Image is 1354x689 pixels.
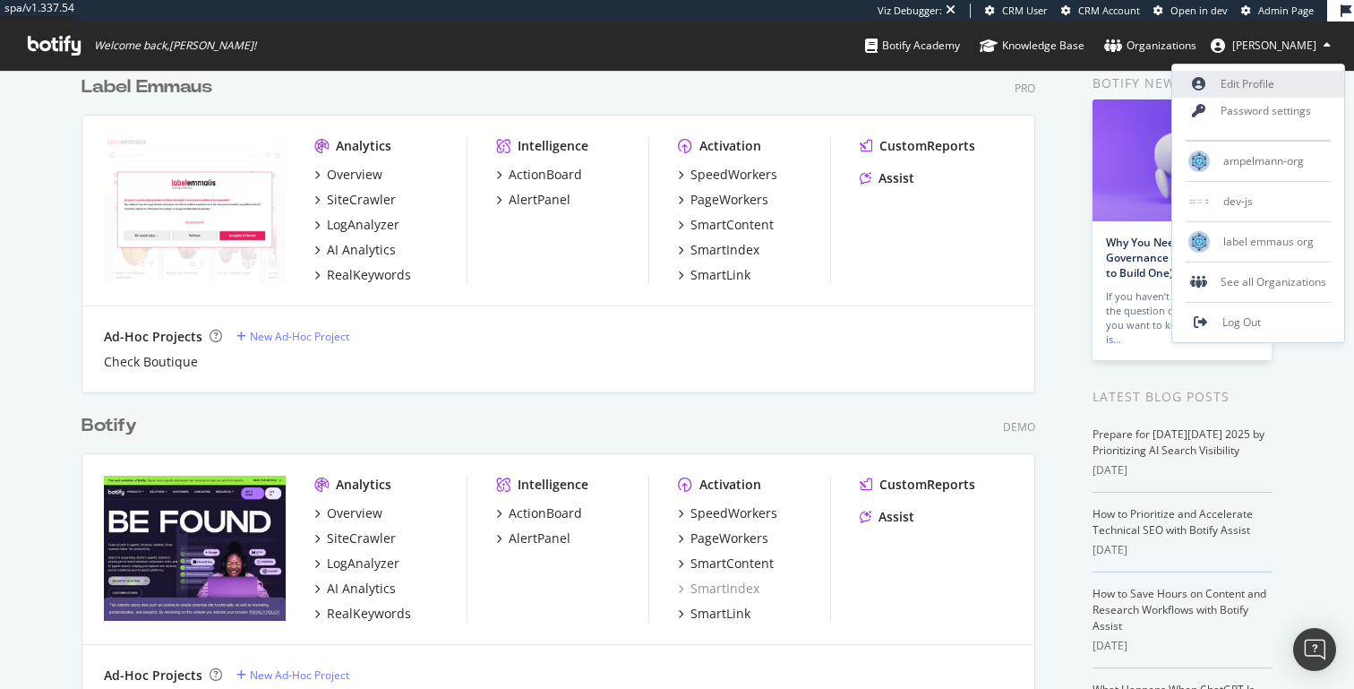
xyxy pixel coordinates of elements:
a: Botify [81,413,144,439]
a: New Ad-Hoc Project [236,667,349,683]
div: Ad-Hoc Projects [104,328,202,346]
div: ActionBoard [509,166,582,184]
span: label emmaus org [1223,234,1314,249]
img: dev-js [1188,199,1210,203]
a: How to Prioritize and Accelerate Technical SEO with Botify Assist [1093,506,1253,538]
div: See all Organizations [1172,269,1344,296]
a: Open in dev [1153,4,1228,18]
span: Open in dev [1170,4,1228,17]
img: Label Emmaus [104,137,286,282]
div: Knowledge Base [980,37,1084,55]
div: SmartContent [690,555,774,573]
div: If you haven’t yet grappled with the question of what AI traffic you want to keep or block, now is… [1106,289,1258,347]
div: Latest Blog Posts [1093,387,1273,407]
div: New Ad-Hoc Project [250,667,349,683]
div: Activation [699,137,761,155]
a: Admin Page [1241,4,1314,18]
a: Botify Academy [865,22,960,70]
a: Check Boutique [104,353,198,371]
a: Label Emmaus [81,74,219,100]
div: Assist [878,508,914,526]
a: CustomReports [860,137,975,155]
a: How to Save Hours on Content and Research Workflows with Botify Assist [1093,586,1266,633]
div: LogAnalyzer [327,216,399,234]
div: AI Analytics [327,580,396,598]
div: PageWorkers [690,191,768,209]
a: Log Out [1172,309,1344,336]
a: SiteCrawler [314,530,396,547]
span: Admin Page [1258,4,1314,17]
div: Botify [81,413,137,439]
img: label emmaus org [1188,231,1210,253]
a: CRM Account [1061,4,1140,18]
a: SmartLink [678,605,750,623]
div: RealKeywords [327,266,411,284]
a: LogAnalyzer [314,216,399,234]
a: Assist [860,169,914,187]
span: CRM User [1002,4,1048,17]
div: New Ad-Hoc Project [250,329,349,344]
div: AI Analytics [327,241,396,259]
span: ampelmann-org [1223,153,1304,168]
a: RealKeywords [314,266,411,284]
a: AlertPanel [496,530,570,547]
a: Overview [314,504,382,522]
div: AlertPanel [509,191,570,209]
img: Botify [104,476,286,621]
span: CRM Account [1078,4,1140,17]
div: ActionBoard [509,504,582,522]
a: Assist [860,508,914,526]
a: ActionBoard [496,166,582,184]
a: Overview [314,166,382,184]
a: AlertPanel [496,191,570,209]
div: Intelligence [518,476,588,494]
a: SmartContent [678,216,774,234]
div: Intelligence [518,137,588,155]
img: ampelmann-org [1188,151,1210,172]
a: New Ad-Hoc Project [236,329,349,344]
div: PageWorkers [690,530,768,547]
div: LogAnalyzer [327,555,399,573]
a: PageWorkers [678,191,768,209]
a: RealKeywords [314,605,411,623]
div: Assist [878,169,914,187]
span: Log Out [1222,314,1261,330]
div: SpeedWorkers [690,166,777,184]
div: Overview [327,166,382,184]
div: [DATE] [1093,462,1273,478]
a: Organizations [1104,22,1196,70]
div: Analytics [336,476,391,494]
a: Knowledge Base [980,22,1084,70]
a: AI Analytics [314,241,396,259]
span: Thomas Grange [1232,38,1316,53]
div: [DATE] [1093,542,1273,558]
div: CustomReports [879,137,975,155]
div: Viz Debugger: [878,4,942,18]
img: Why You Need an AI Bot Governance Plan (and How to Build One) [1093,99,1272,221]
div: Open Intercom Messenger [1293,628,1336,671]
div: [DATE] [1093,638,1273,654]
div: Botify Academy [865,37,960,55]
div: Organizations [1104,37,1196,55]
div: CustomReports [879,476,975,494]
a: Prepare for [DATE][DATE] 2025 by Prioritizing AI Search Visibility [1093,426,1264,458]
div: Demo [1003,419,1035,435]
div: Ad-Hoc Projects [104,667,202,685]
a: SpeedWorkers [678,504,777,522]
a: SmartIndex [678,580,759,598]
a: SmartLink [678,266,750,284]
a: CustomReports [860,476,975,494]
div: SiteCrawler [327,530,396,547]
button: [PERSON_NAME] [1196,31,1345,60]
div: SmartContent [690,216,774,234]
div: RealKeywords [327,605,411,623]
a: AI Analytics [314,580,396,598]
div: SmartLink [690,266,750,284]
a: Edit Profile [1172,71,1344,98]
div: Botify news [1093,73,1273,93]
a: SmartIndex [678,241,759,259]
div: Label Emmaus [81,74,212,100]
div: Overview [327,504,382,522]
